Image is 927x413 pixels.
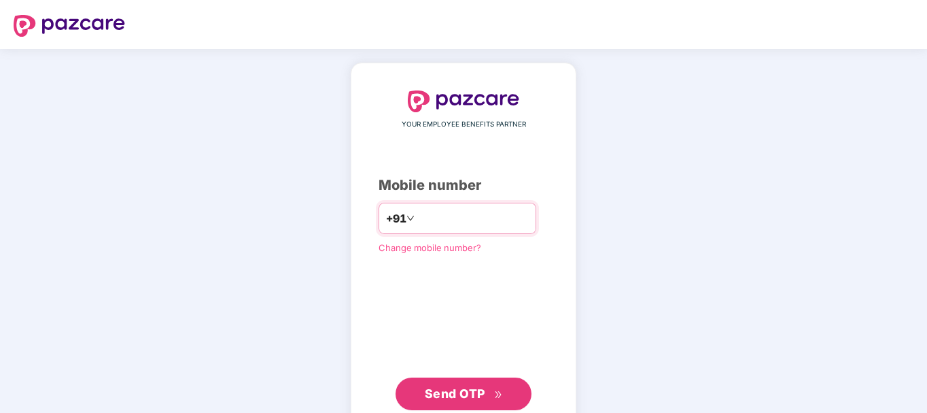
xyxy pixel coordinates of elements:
span: Send OTP [425,386,485,401]
button: Send OTPdouble-right [396,378,531,410]
img: logo [14,15,125,37]
img: logo [408,90,519,112]
div: Mobile number [379,175,548,196]
span: down [406,214,415,222]
span: +91 [386,210,406,227]
a: Change mobile number? [379,242,481,253]
span: YOUR EMPLOYEE BENEFITS PARTNER [402,119,526,130]
span: double-right [494,391,503,399]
